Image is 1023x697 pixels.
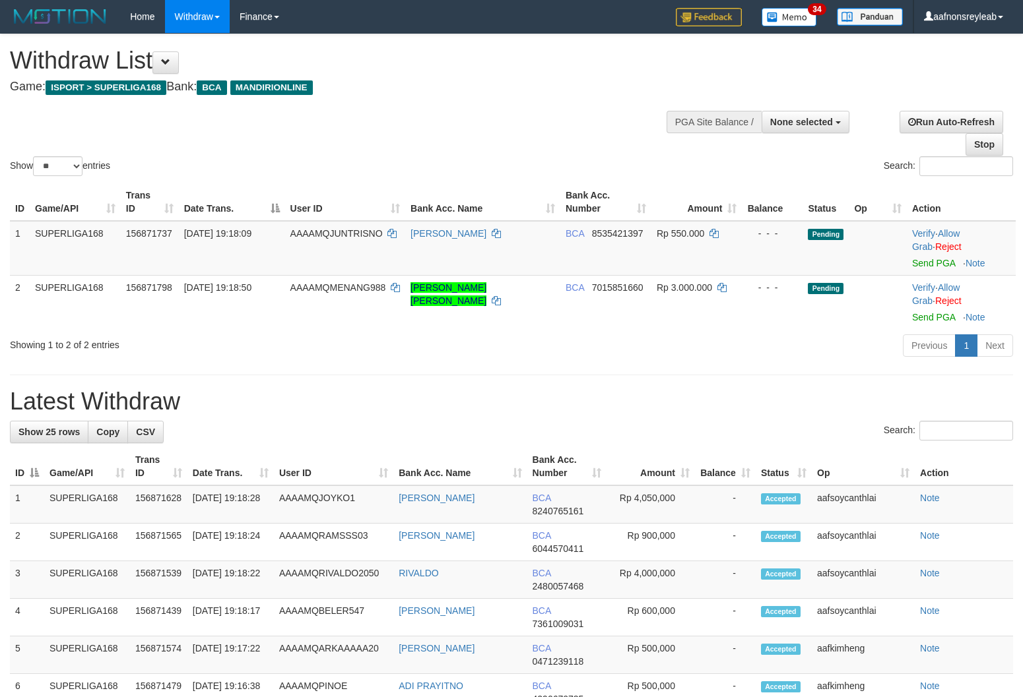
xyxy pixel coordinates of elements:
[849,183,907,221] th: Op: activate to sort column ascending
[411,228,486,239] a: [PERSON_NAME]
[10,275,30,329] td: 2
[44,599,130,636] td: SUPERLIGA168
[121,183,179,221] th: Trans ID: activate to sort column ascending
[761,493,801,504] span: Accepted
[411,282,486,306] a: [PERSON_NAME] [PERSON_NAME]
[761,531,801,542] span: Accepted
[130,561,187,599] td: 156871539
[290,282,386,293] span: AAAAMQMENANG988
[762,8,817,26] img: Button%20Memo.svg
[770,117,833,127] span: None selected
[560,183,651,221] th: Bank Acc. Number: activate to sort column ascending
[130,448,187,485] th: Trans ID: activate to sort column ascending
[907,275,1016,329] td: · ·
[920,605,940,616] a: Note
[533,681,551,691] span: BCA
[285,183,406,221] th: User ID: activate to sort column ascending
[566,228,584,239] span: BCA
[676,8,742,26] img: Feedback.jpg
[126,282,172,293] span: 156871798
[533,643,551,653] span: BCA
[10,7,110,26] img: MOTION_logo.png
[533,543,584,554] span: Copy 6044570411 to clipboard
[977,334,1013,357] a: Next
[10,448,44,485] th: ID: activate to sort column descending
[695,561,756,599] td: -
[127,421,164,443] a: CSV
[10,333,416,351] div: Showing 1 to 2 of 2 entries
[10,561,44,599] td: 3
[533,530,551,541] span: BCA
[10,80,669,94] h4: Game: Bank:
[695,524,756,561] td: -
[533,493,551,503] span: BCA
[130,599,187,636] td: 156871439
[695,448,756,485] th: Balance: activate to sort column ascending
[96,427,119,437] span: Copy
[761,568,801,580] span: Accepted
[920,681,940,691] a: Note
[126,228,172,239] span: 156871737
[187,636,274,674] td: [DATE] 19:17:22
[761,681,801,692] span: Accepted
[651,183,742,221] th: Amount: activate to sort column ascending
[607,448,695,485] th: Amount: activate to sort column ascending
[130,524,187,561] td: 156871565
[912,228,960,252] a: Allow Grab
[290,228,383,239] span: AAAAMQJUNTRISNO
[903,334,956,357] a: Previous
[695,636,756,674] td: -
[912,312,955,322] a: Send PGA
[44,561,130,599] td: SUPERLIGA168
[607,524,695,561] td: Rp 900,000
[533,506,584,516] span: Copy 8240765161 to clipboard
[136,427,155,437] span: CSV
[184,228,251,239] span: [DATE] 19:18:09
[592,228,643,239] span: Copy 8535421397 to clipboard
[912,228,960,252] span: ·
[399,643,475,653] a: [PERSON_NAME]
[533,581,584,591] span: Copy 2480057468 to clipboard
[405,183,560,221] th: Bank Acc. Name: activate to sort column ascending
[18,427,80,437] span: Show 25 rows
[274,485,393,524] td: AAAAMQJOYKO1
[566,282,584,293] span: BCA
[812,448,915,485] th: Op: activate to sort column ascending
[966,258,985,268] a: Note
[935,295,962,306] a: Reject
[966,133,1003,156] a: Stop
[533,619,584,629] span: Copy 7361009031 to clipboard
[695,485,756,524] td: -
[912,282,935,293] a: Verify
[10,183,30,221] th: ID
[747,281,797,294] div: - - -
[274,561,393,599] td: AAAAMQRIVALDO2050
[607,561,695,599] td: Rp 4,000,000
[907,183,1016,221] th: Action
[761,644,801,655] span: Accepted
[912,258,955,268] a: Send PGA
[695,599,756,636] td: -
[812,561,915,599] td: aafsoycanthlai
[30,275,121,329] td: SUPERLIGA168
[527,448,607,485] th: Bank Acc. Number: activate to sort column ascending
[230,80,313,95] span: MANDIRIONLINE
[808,283,843,294] span: Pending
[44,524,130,561] td: SUPERLIGA168
[44,636,130,674] td: SUPERLIGA168
[803,183,849,221] th: Status
[920,643,940,653] a: Note
[30,221,121,276] td: SUPERLIGA168
[10,221,30,276] td: 1
[187,561,274,599] td: [DATE] 19:18:22
[399,568,438,578] a: RIVALDO
[187,599,274,636] td: [DATE] 19:18:17
[10,388,1013,415] h1: Latest Withdraw
[393,448,527,485] th: Bank Acc. Name: activate to sort column ascending
[607,485,695,524] td: Rp 4,050,000
[761,606,801,617] span: Accepted
[187,524,274,561] td: [DATE] 19:18:24
[920,568,940,578] a: Note
[837,8,903,26] img: panduan.png
[274,636,393,674] td: AAAAMQARKAAAAA20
